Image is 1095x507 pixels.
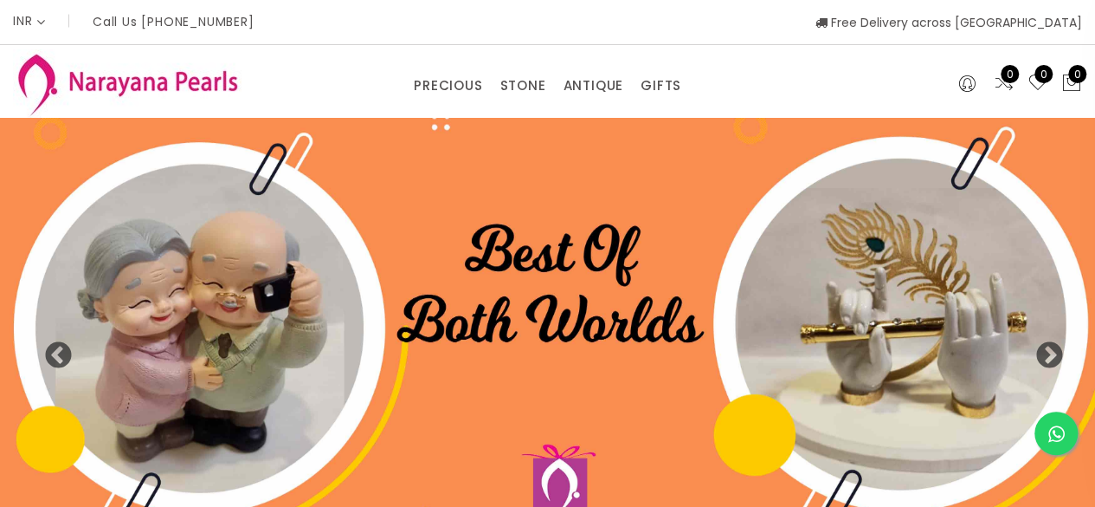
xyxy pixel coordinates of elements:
a: 0 [994,73,1014,95]
span: 0 [1001,65,1019,83]
a: STONE [499,73,545,99]
a: ANTIQUE [563,73,623,99]
a: PRECIOUS [414,73,482,99]
span: 0 [1034,65,1053,83]
p: Call Us [PHONE_NUMBER] [93,16,254,28]
span: 0 [1068,65,1086,83]
button: Previous [43,341,61,359]
a: GIFTS [641,73,681,99]
button: 0 [1061,73,1082,95]
a: 0 [1027,73,1048,95]
span: Free Delivery across [GEOGRAPHIC_DATA] [815,14,1082,31]
button: Next [1034,341,1052,359]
